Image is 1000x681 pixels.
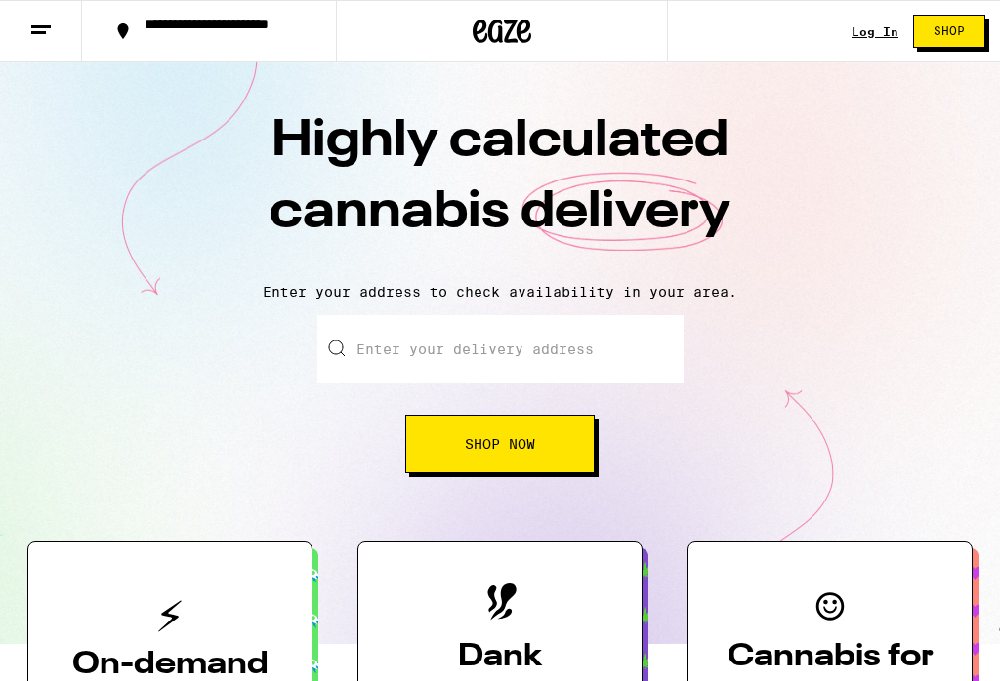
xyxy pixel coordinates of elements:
[898,15,1000,48] a: Shop
[405,415,595,473] button: Shop Now
[20,284,980,300] p: Enter your address to check availability in your area.
[317,315,684,383] input: Enter your delivery address
[465,437,535,451] span: Shop Now
[12,14,141,29] span: Hi. Need any help?
[913,15,985,48] button: Shop
[934,25,965,37] span: Shop
[158,106,842,268] h1: Highly calculated cannabis delivery
[852,25,898,38] a: Log In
